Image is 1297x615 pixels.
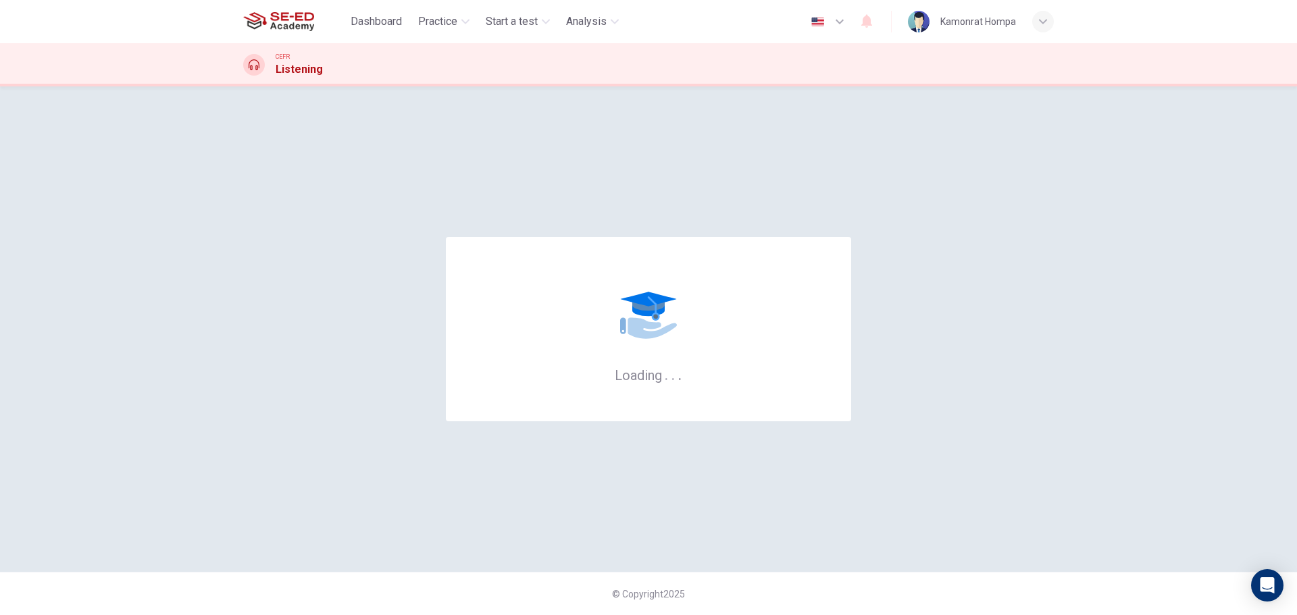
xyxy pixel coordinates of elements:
[664,363,669,385] h6: .
[413,9,475,34] button: Practice
[678,363,682,385] h6: .
[561,9,624,34] button: Analysis
[486,14,538,30] span: Start a test
[243,8,345,35] a: SE-ED Academy logo
[671,363,676,385] h6: .
[351,14,402,30] span: Dashboard
[276,61,323,78] h1: Listening
[345,9,407,34] button: Dashboard
[809,17,826,27] img: en
[940,14,1016,30] div: Kamonrat Hompa
[908,11,930,32] img: Profile picture
[480,9,555,34] button: Start a test
[566,14,607,30] span: Analysis
[612,589,685,599] span: © Copyright 2025
[1251,569,1283,601] div: Open Intercom Messenger
[243,8,314,35] img: SE-ED Academy logo
[276,52,290,61] span: CEFR
[418,14,457,30] span: Practice
[615,366,682,383] h6: Loading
